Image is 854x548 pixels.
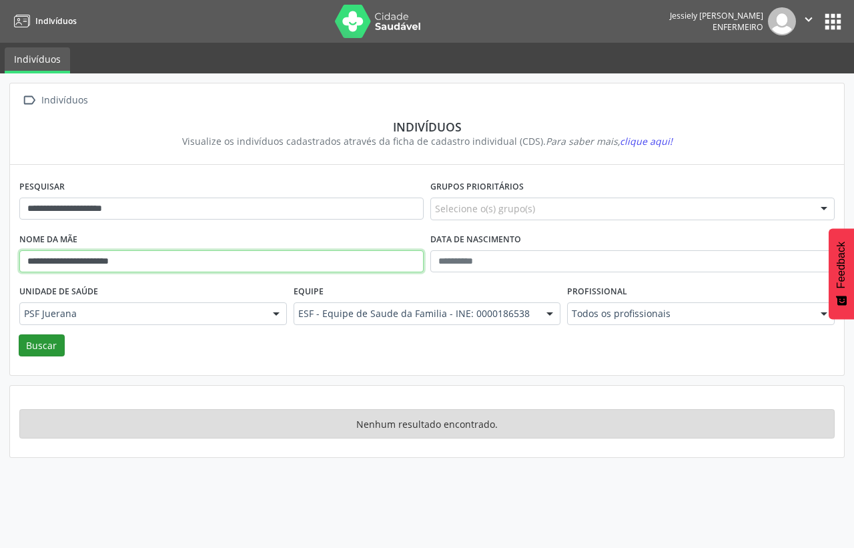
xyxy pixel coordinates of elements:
[835,242,847,288] span: Feedback
[294,282,324,302] label: Equipe
[29,134,825,148] div: Visualize os indivíduos cadastrados através da ficha de cadastro individual (CDS).
[768,7,796,35] img: img
[620,135,673,148] span: clique aqui!
[5,47,70,73] a: Indivíduos
[29,119,825,134] div: Indivíduos
[19,91,39,110] i: 
[713,21,763,33] span: Enfermeiro
[19,177,65,198] label: Pesquisar
[298,307,534,320] span: ESF - Equipe de Saude da Familia - INE: 0000186538
[670,10,763,21] div: Jessiely [PERSON_NAME]
[19,91,90,110] a:  Indivíduos
[821,10,845,33] button: apps
[546,135,673,148] i: Para saber mais,
[435,202,535,216] span: Selecione o(s) grupo(s)
[567,282,627,302] label: Profissional
[430,177,524,198] label: Grupos prioritários
[796,7,821,35] button: 
[430,230,521,250] label: Data de nascimento
[829,228,854,319] button: Feedback - Mostrar pesquisa
[9,10,77,32] a: Indivíduos
[35,15,77,27] span: Indivíduos
[19,334,65,357] button: Buscar
[19,230,77,250] label: Nome da mãe
[19,282,98,302] label: Unidade de saúde
[24,307,260,320] span: PSF Juerana
[801,12,816,27] i: 
[572,307,807,320] span: Todos os profissionais
[19,409,835,439] div: Nenhum resultado encontrado.
[39,91,90,110] div: Indivíduos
